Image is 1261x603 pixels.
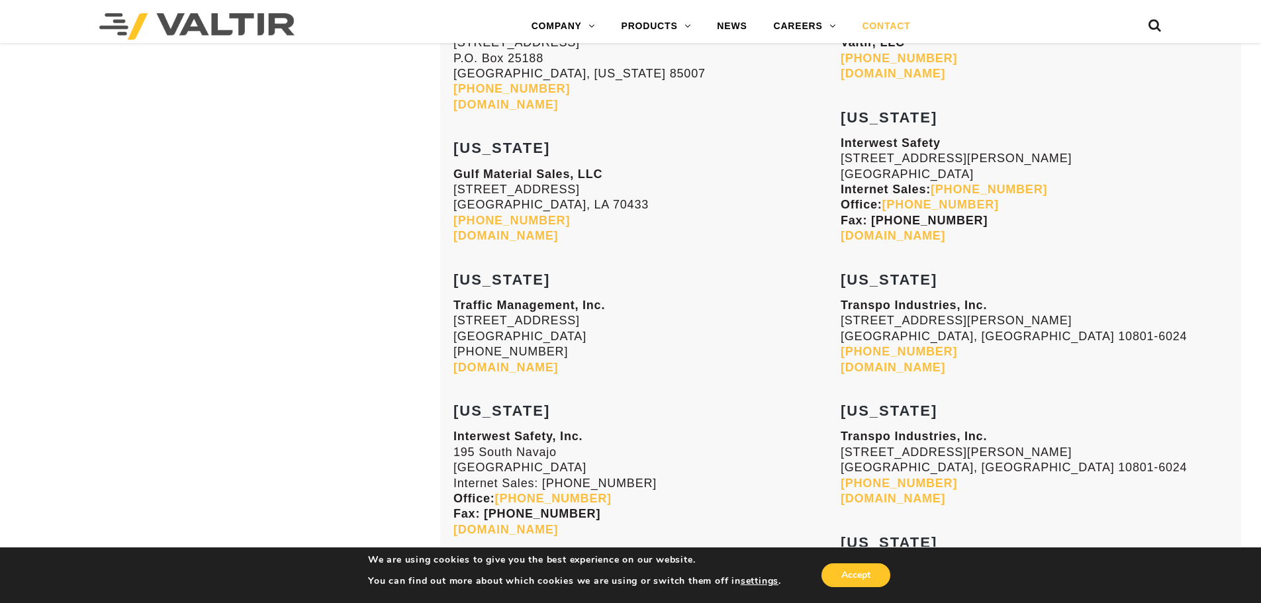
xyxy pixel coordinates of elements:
[841,229,945,242] a: [DOMAIN_NAME]
[453,140,550,156] strong: [US_STATE]
[453,20,841,113] p: [STREET_ADDRESS] P.O. Box 25188 [GEOGRAPHIC_DATA], [US_STATE] 85007
[841,198,999,211] strong: Office:
[841,299,987,312] strong: Transpo Industries, Inc.
[704,13,760,40] a: NEWS
[841,36,905,49] strong: Valtir, LLC
[841,402,937,419] strong: [US_STATE]
[821,563,890,587] button: Accept
[841,136,941,150] strong: Interwest Safety
[518,13,608,40] a: COMPANY
[368,575,781,587] p: You can find out more about which cookies we are using or switch them off in .
[453,271,550,288] strong: [US_STATE]
[841,477,957,490] a: [PHONE_NUMBER]
[453,214,570,227] a: [PHONE_NUMBER]
[741,575,778,587] button: settings
[453,523,558,536] a: [DOMAIN_NAME]
[453,82,570,95] a: [PHONE_NUMBER]
[368,554,781,566] p: We are using cookies to give you the best experience on our website.
[841,183,1047,196] strong: Internet Sales:
[453,429,841,537] p: 195 South Navajo [GEOGRAPHIC_DATA] Internet Sales: [PHONE_NUMBER]
[841,52,957,65] a: [PHONE_NUMBER]
[453,298,841,375] p: [STREET_ADDRESS] [GEOGRAPHIC_DATA] [PHONE_NUMBER]
[495,492,612,505] a: [PHONE_NUMBER]
[453,361,558,374] a: [DOMAIN_NAME]
[841,430,987,443] strong: Transpo Industries, Inc.
[608,13,704,40] a: PRODUCTS
[841,534,937,551] strong: [US_STATE]
[841,67,945,80] a: [DOMAIN_NAME]
[453,229,558,242] a: [DOMAIN_NAME]
[453,167,602,181] strong: Gulf Material Sales, LLC
[841,298,1228,375] p: [STREET_ADDRESS][PERSON_NAME] [GEOGRAPHIC_DATA], [GEOGRAPHIC_DATA] 10801-6024
[453,167,841,244] p: [STREET_ADDRESS] [GEOGRAPHIC_DATA], LA 70433
[453,507,600,520] strong: Fax: [PHONE_NUMBER]
[453,98,558,111] a: [DOMAIN_NAME]
[841,361,945,374] a: [DOMAIN_NAME]
[841,492,945,505] a: [DOMAIN_NAME]
[841,109,937,126] strong: [US_STATE]
[99,13,295,40] img: Valtir
[841,136,1228,244] p: [STREET_ADDRESS][PERSON_NAME] [GEOGRAPHIC_DATA]
[882,198,999,211] a: [PHONE_NUMBER]
[453,402,550,419] strong: [US_STATE]
[453,492,612,505] strong: Office:
[841,214,988,227] strong: Fax: [PHONE_NUMBER]
[841,271,937,288] strong: [US_STATE]
[841,345,957,358] a: [PHONE_NUMBER]
[761,13,849,40] a: CAREERS
[849,13,923,40] a: CONTACT
[453,430,583,443] strong: Interwest Safety, Inc.
[841,429,1228,506] p: [STREET_ADDRESS][PERSON_NAME] [GEOGRAPHIC_DATA], [GEOGRAPHIC_DATA] 10801-6024
[453,299,605,312] strong: Traffic Management, Inc.
[931,183,1047,196] a: [PHONE_NUMBER]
